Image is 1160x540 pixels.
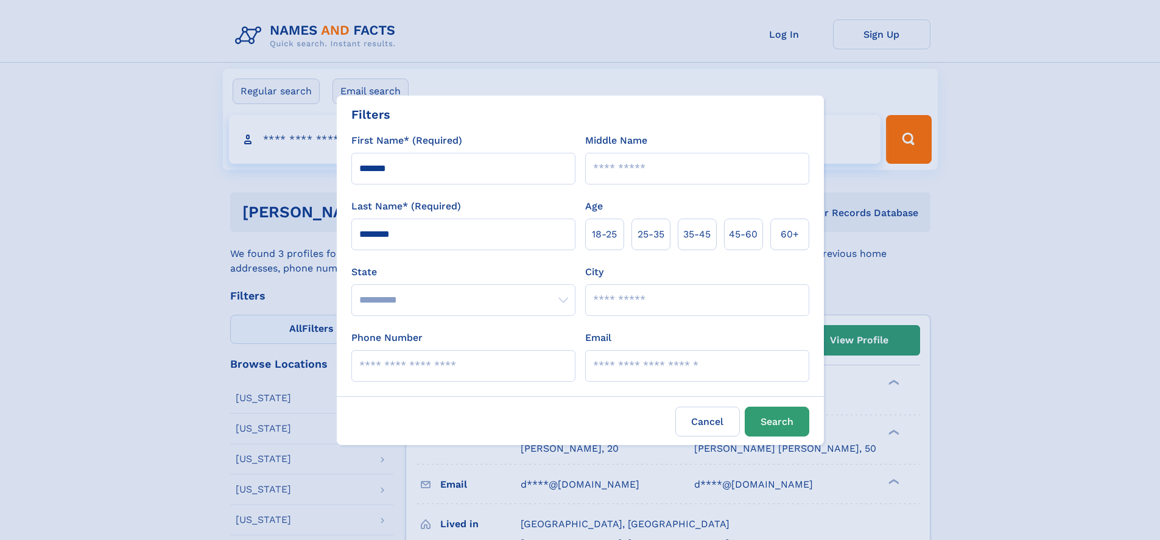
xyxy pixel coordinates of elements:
[675,407,740,437] label: Cancel
[351,133,462,148] label: First Name* (Required)
[351,331,423,345] label: Phone Number
[585,331,611,345] label: Email
[683,227,711,242] span: 35‑45
[351,265,575,279] label: State
[585,265,603,279] label: City
[585,199,603,214] label: Age
[638,227,664,242] span: 25‑35
[351,105,390,124] div: Filters
[781,227,799,242] span: 60+
[585,133,647,148] label: Middle Name
[592,227,617,242] span: 18‑25
[351,199,461,214] label: Last Name* (Required)
[729,227,758,242] span: 45‑60
[745,407,809,437] button: Search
